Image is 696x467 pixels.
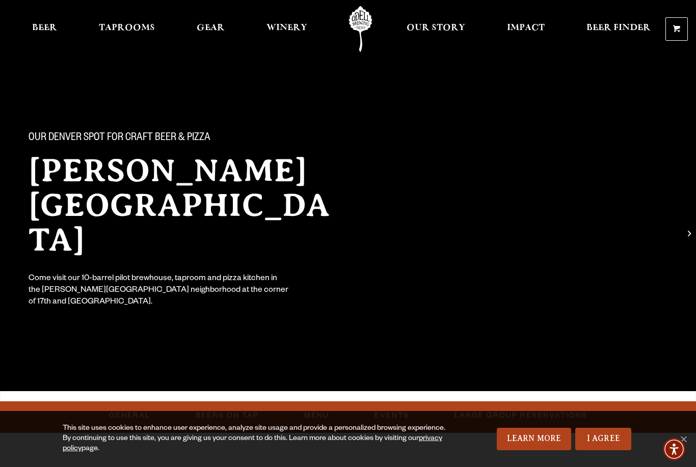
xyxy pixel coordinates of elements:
[586,24,651,32] span: Beer Finder
[575,428,631,450] a: I Agree
[500,6,551,52] a: Impact
[197,24,225,32] span: Gear
[497,428,572,450] a: Learn More
[407,24,465,32] span: Our Story
[29,132,210,145] span: Our Denver spot for craft beer & pizza
[507,24,545,32] span: Impact
[99,24,155,32] span: Taprooms
[29,273,289,309] div: Come visit our 10-barrel pilot brewhouse, taproom and pizza kitchen in the [PERSON_NAME][GEOGRAPH...
[450,404,591,427] a: Large Group Reservations
[92,6,162,52] a: Taprooms
[341,6,380,52] a: Odell Home
[370,404,413,427] a: Events
[32,24,57,32] span: Beer
[580,6,657,52] a: Beer Finder
[190,6,231,52] a: Gear
[29,153,346,257] h2: [PERSON_NAME][GEOGRAPHIC_DATA]
[63,424,450,454] div: This site uses cookies to enhance user experience, analyze site usage and provide a personalized ...
[63,435,442,453] a: privacy policy
[266,24,307,32] span: Winery
[663,438,685,460] div: Accessibility Menu
[105,404,154,427] a: General
[192,404,263,427] a: Beers On Tap
[25,6,64,52] a: Beer
[260,6,314,52] a: Winery
[300,404,333,427] a: Menu
[400,6,472,52] a: Our Story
